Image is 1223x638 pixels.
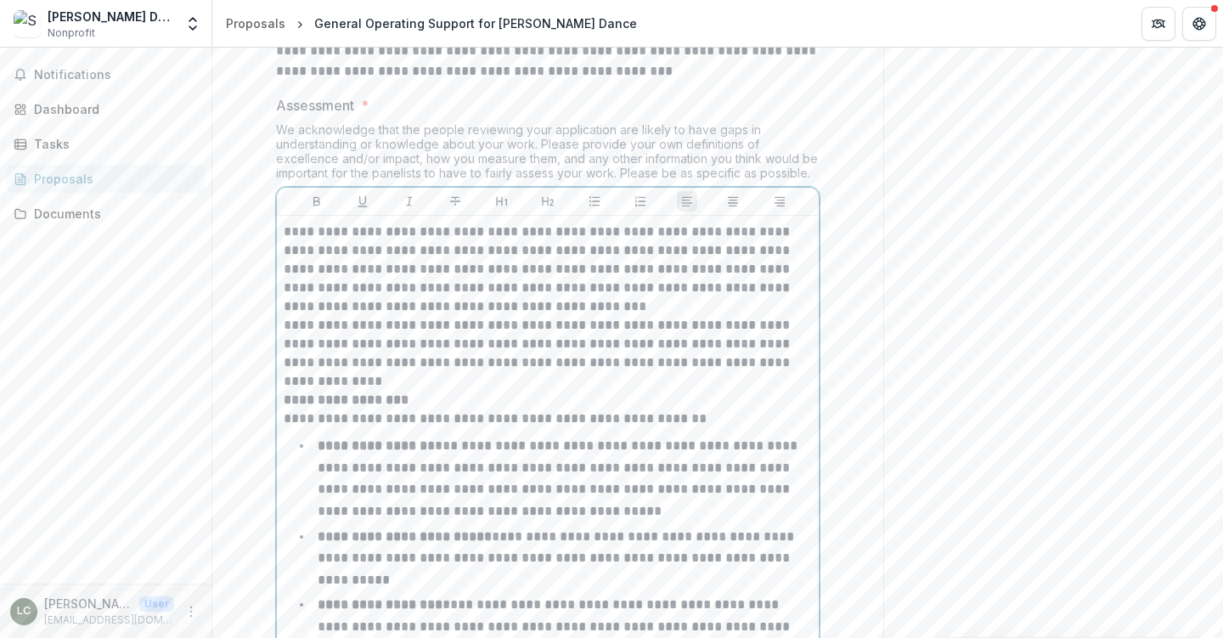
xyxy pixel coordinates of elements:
button: Ordered List [630,191,651,212]
div: Tasks [34,135,191,153]
p: Assessment [276,95,354,116]
button: Heading 2 [538,191,558,212]
a: Dashboard [7,95,205,123]
a: Tasks [7,130,205,158]
button: Align Center [723,191,743,212]
div: General Operating Support for [PERSON_NAME] Dance [314,14,637,32]
div: We acknowledge that the people reviewing your application are likely to have gaps in understandin... [276,122,820,187]
button: Align Left [677,191,697,212]
p: [EMAIL_ADDRESS][DOMAIN_NAME] [44,613,174,628]
div: Proposals [34,170,191,188]
span: Notifications [34,68,198,82]
button: Heading 1 [492,191,512,212]
button: Bullet List [584,191,605,212]
div: Lauren Churilla [17,606,31,617]
a: Proposals [219,11,292,36]
button: Partners [1141,7,1175,41]
button: Get Help [1182,7,1216,41]
button: Italicize [399,191,420,212]
span: Nonprofit [48,25,95,41]
p: User [139,596,174,612]
div: Documents [34,205,191,223]
button: More [181,601,201,622]
button: Underline [352,191,373,212]
img: Shana Simmons Dance [14,10,41,37]
div: Dashboard [34,100,191,118]
a: Documents [7,200,205,228]
div: Proposals [226,14,285,32]
a: Proposals [7,165,205,193]
button: Bold [307,191,327,212]
button: Open entity switcher [181,7,205,41]
button: Notifications [7,61,205,88]
p: [PERSON_NAME] [44,595,132,613]
div: [PERSON_NAME] Dance [48,8,174,25]
nav: breadcrumb [219,11,644,36]
button: Align Right [769,191,790,212]
button: Strike [445,191,465,212]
